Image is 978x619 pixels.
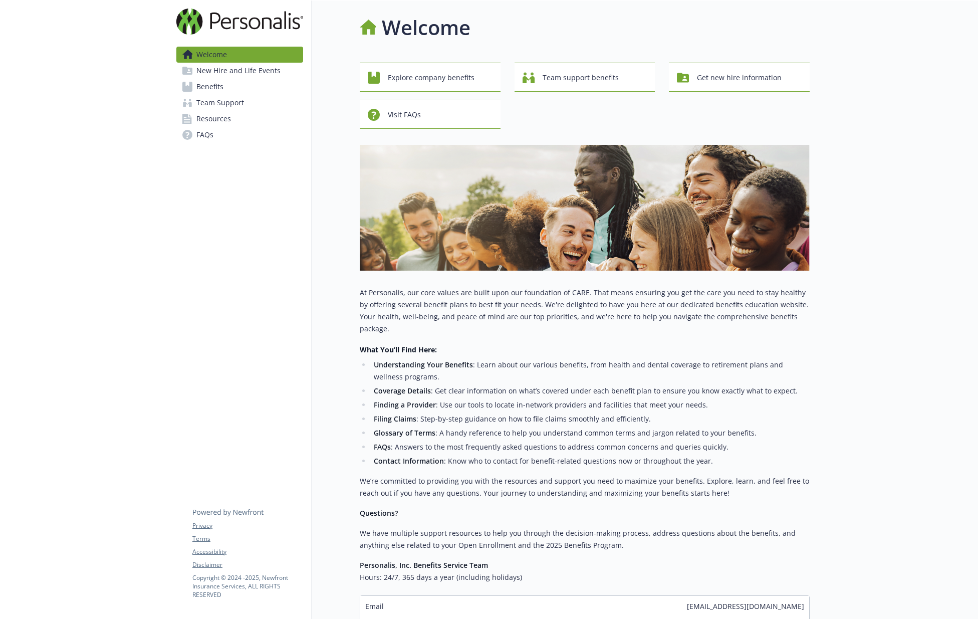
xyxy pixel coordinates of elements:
span: Visit FAQs [388,105,421,124]
strong: Coverage Details [374,386,431,395]
strong: What You’ll Find Here: [360,345,437,354]
a: Terms [192,534,303,543]
span: Benefits [196,79,223,95]
strong: Finding a Provider [374,400,436,409]
li: : Learn about our various benefits, from health and dental coverage to retirement plans and welln... [371,359,810,383]
li: : Answers to the most frequently asked questions to address common concerns and queries quickly. [371,441,810,453]
a: FAQs [176,127,303,143]
span: Get new hire information [697,68,782,87]
a: Welcome [176,47,303,63]
a: Accessibility [192,547,303,556]
strong: Filing Claims [374,414,416,424]
p: Copyright © 2024 - 2025 , Newfront Insurance Services, ALL RIGHTS RESERVED [192,573,303,599]
p: We have multiple support resources to help you through the decision-making process, address quest... [360,527,810,551]
li: : Use our tools to locate in-network providers and facilities that meet your needs. [371,399,810,411]
strong: FAQs [374,442,391,452]
strong: Personalis, Inc. Benefits Service Team [360,560,488,570]
a: Disclaimer [192,560,303,569]
span: [EMAIL_ADDRESS][DOMAIN_NAME] [687,601,804,611]
button: Visit FAQs [360,100,501,129]
strong: Questions? [360,508,398,518]
a: Resources [176,111,303,127]
button: Team support benefits [515,63,655,92]
span: Team Support [196,95,244,111]
img: overview page banner [360,145,810,271]
button: Explore company benefits [360,63,501,92]
h6: Hours: 24/7, 365 days a year (including holidays)​ [360,571,810,583]
a: New Hire and Life Events [176,63,303,79]
span: Resources [196,111,231,127]
a: Privacy [192,521,303,530]
span: Explore company benefits [388,68,474,87]
h1: Welcome [382,13,470,43]
li: : Know who to contact for benefit-related questions now or throughout the year. [371,455,810,467]
button: Get new hire information [669,63,810,92]
span: New Hire and Life Events [196,63,281,79]
p: We’re committed to providing you with the resources and support you need to maximize your benefit... [360,475,810,499]
li: : Step-by-step guidance on how to file claims smoothly and efficiently. [371,413,810,425]
span: Email [365,601,384,611]
a: Benefits [176,79,303,95]
span: Welcome [196,47,227,63]
span: Team support benefits [543,68,619,87]
li: : A handy reference to help you understand common terms and jargon related to your benefits. [371,427,810,439]
span: FAQs [196,127,213,143]
li: : Get clear information on what’s covered under each benefit plan to ensure you know exactly what... [371,385,810,397]
strong: Contact Information [374,456,444,466]
strong: Glossary of Terms [374,428,435,438]
p: At Personalis, our core values are built upon our foundation of CARE. That means ensuring you get... [360,287,810,335]
a: Team Support [176,95,303,111]
strong: Understanding Your Benefits [374,360,473,369]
